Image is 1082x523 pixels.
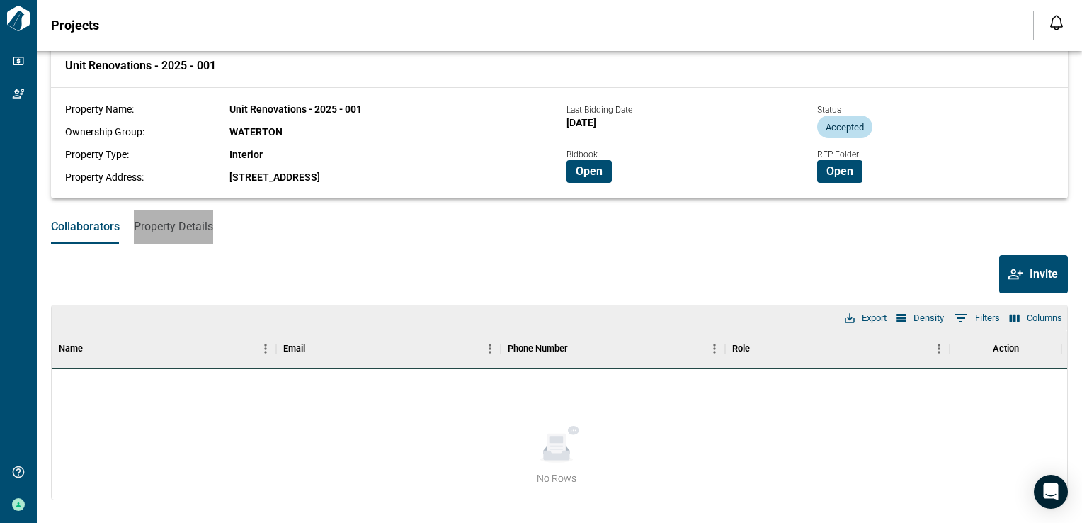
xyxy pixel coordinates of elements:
[1034,475,1068,509] div: Open Intercom Messenger
[893,309,947,327] button: Density
[732,329,750,369] div: Role
[501,329,725,369] div: Phone Number
[950,329,1061,369] div: Action
[1030,267,1058,281] span: Invite
[51,220,120,234] span: Collaborators
[134,220,213,234] span: Property Details
[568,339,588,359] button: Sort
[826,164,853,179] span: Open
[999,255,1068,293] button: Invite
[52,329,276,369] div: Name
[229,171,320,183] span: [STREET_ADDRESS]
[229,103,362,115] span: Unit Renovations - 2025 - 001
[65,103,134,115] span: Property Name:
[566,105,632,115] span: Last Bidding Date
[566,150,598,159] span: Bidbook
[37,210,1082,244] div: base tabs
[566,117,596,128] span: [DATE]
[229,126,283,137] span: WATERTON
[817,164,862,177] a: Open
[229,149,263,160] span: Interior
[65,171,144,183] span: Property Address:
[255,338,276,359] button: Menu
[83,339,103,359] button: Sort
[1045,11,1068,34] button: Open notification feed
[65,59,216,73] span: Unit Renovations - 2025 - 001
[576,164,603,179] span: Open
[817,122,872,133] span: Accepted
[51,18,99,33] span: Projects
[566,164,612,177] a: Open
[276,329,501,369] div: Email
[928,338,950,359] button: Menu
[993,329,1019,369] div: Action
[305,339,325,359] button: Sort
[725,329,950,369] div: Role
[704,338,725,359] button: Menu
[950,307,1003,330] button: Show filters
[65,126,144,137] span: Ownership Group:
[817,105,841,115] span: Status
[841,309,890,327] button: Export
[566,160,612,183] button: Open
[59,329,83,369] div: Name
[479,338,501,359] button: Menu
[1006,309,1066,327] button: Select columns
[537,471,576,485] span: No Rows
[283,329,305,369] div: Email
[65,149,129,160] span: Property Type:
[817,150,859,159] span: RFP Folder
[750,339,770,359] button: Sort
[817,160,862,183] button: Open
[508,329,568,369] div: Phone Number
